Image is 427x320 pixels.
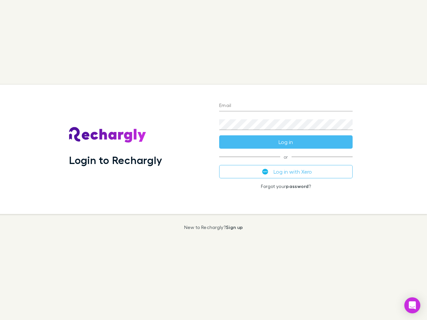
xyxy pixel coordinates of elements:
a: password [286,183,309,189]
button: Log in [219,135,353,149]
button: Log in with Xero [219,165,353,178]
h1: Login to Rechargly [69,154,162,166]
p: Forgot your ? [219,184,353,189]
a: Sign up [226,224,243,230]
img: Rechargly's Logo [69,127,146,143]
div: Open Intercom Messenger [404,297,420,313]
p: New to Rechargly? [184,225,243,230]
img: Xero's logo [262,169,268,175]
